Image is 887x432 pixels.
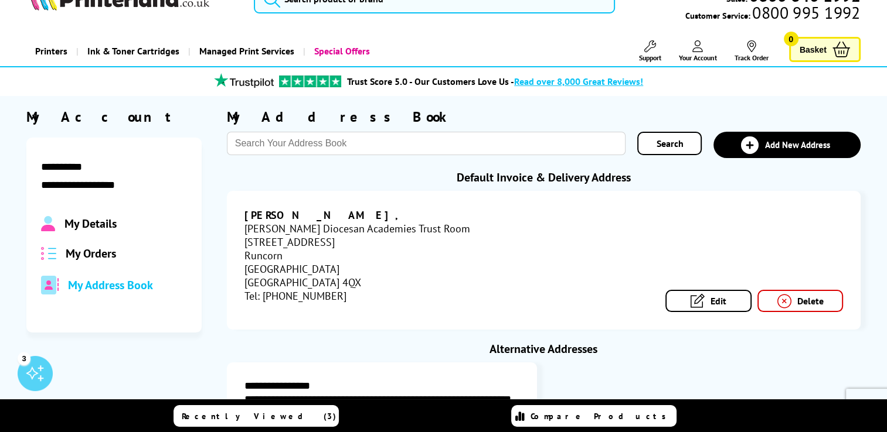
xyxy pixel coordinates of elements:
[679,53,717,62] span: Your Account
[656,138,683,149] span: Search
[87,36,179,66] span: Ink & Toner Cartridges
[531,411,672,421] span: Compare Products
[279,76,341,87] img: trustpilot rating
[244,208,543,222] div: [PERSON_NAME],
[514,76,643,87] span: Read over 8,000 Great Reviews!
[347,76,643,87] a: Trust Score 5.0 - Our Customers Love Us -Read over 8,000 Great Reviews!
[188,36,303,66] a: Managed Print Services
[244,289,543,303] div: Tel: [PHONE_NUMBER]
[244,249,543,262] div: Runcorn
[227,108,454,126] div: My Address Book
[757,290,843,312] a: Delete
[789,37,861,62] a: Basket 0
[227,170,861,185] div: Default Invoice & Delivery Address
[68,277,153,293] span: My Address Book
[800,42,827,57] span: Basket
[639,53,661,62] span: Support
[784,32,798,46] span: 0
[244,276,543,289] div: [GEOGRAPHIC_DATA] 4QX
[639,40,661,62] a: Support
[244,222,543,249] div: [PERSON_NAME] Diocesan Academies Trust Room [STREET_ADDRESS]
[18,352,30,365] div: 3
[637,132,702,155] a: Search
[41,247,56,260] img: all-order.svg
[41,276,59,294] img: address-book-duotone-solid.svg
[76,36,188,66] a: Ink & Toner Cartridges
[26,36,76,66] a: Printers
[227,341,861,356] div: Alternative Addresses
[64,216,117,231] span: My Details
[174,405,339,427] a: Recently Viewed (3)
[765,139,830,150] span: Add New Address
[244,262,543,276] div: [GEOGRAPHIC_DATA]
[679,40,717,62] a: Your Account
[735,40,769,62] a: Track Order
[303,36,379,66] a: Special Offers
[511,405,677,427] a: Compare Products
[227,132,626,155] input: Search Your Address Book
[685,7,860,21] span: Customer Service:
[665,290,751,312] a: Edit
[66,246,116,261] span: My Orders
[209,73,279,88] img: trustpilot rating
[41,216,55,231] img: Profile.svg
[750,7,860,18] span: 0800 995 1992
[182,411,337,421] span: Recently Viewed (3)
[26,108,202,126] div: My Account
